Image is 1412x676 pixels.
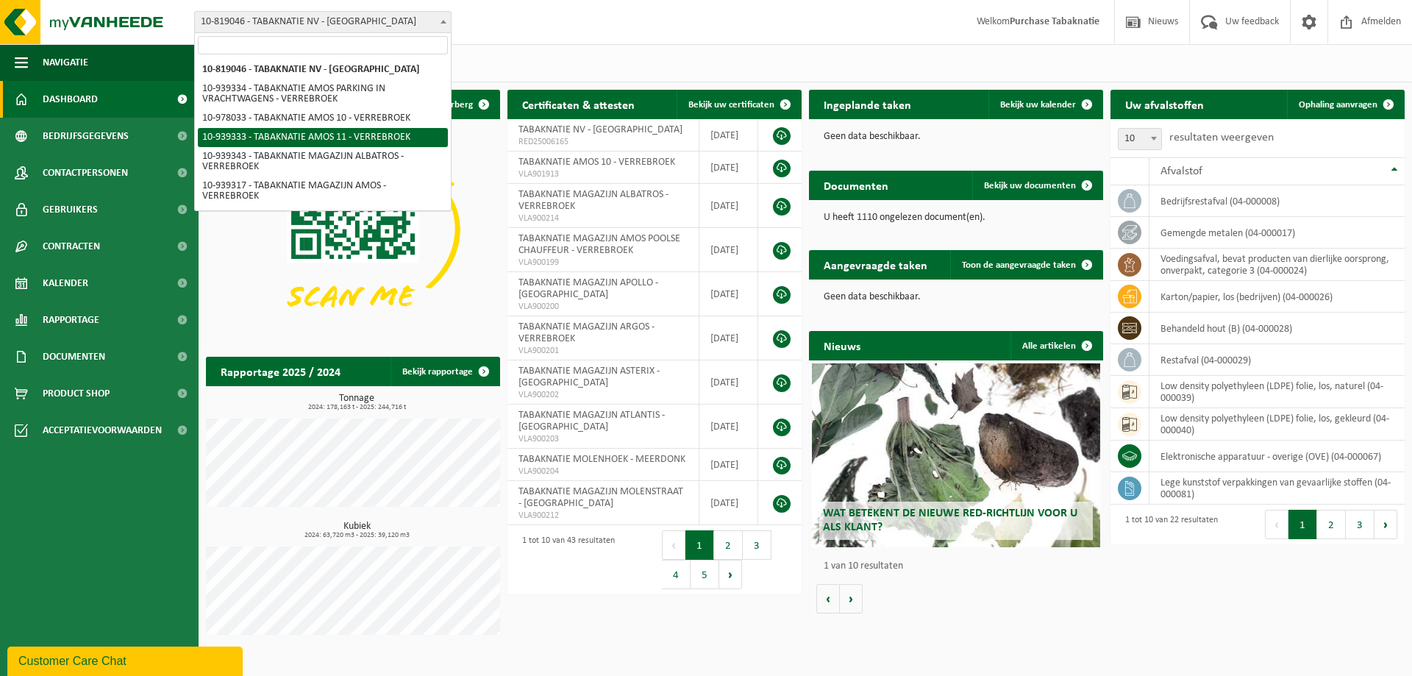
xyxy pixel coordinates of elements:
[824,561,1096,572] p: 1 van 10 resultaten
[677,90,800,119] a: Bekijk uw certificaten
[1287,90,1403,119] a: Ophaling aanvragen
[206,119,500,340] img: Download de VHEPlus App
[1149,408,1405,441] td: low density polyethyleen (LDPE) folie, los, gekleurd (04-000040)
[518,136,688,148] span: RED25006165
[1119,129,1161,149] span: 10
[213,404,500,411] span: 2024: 178,163 t - 2025: 244,716 t
[518,366,660,388] span: TABAKNATIE MAGAZIJN ASTERIX - [GEOGRAPHIC_DATA]
[518,486,683,509] span: TABAKNATIE MAGAZIJN MOLENSTRAAT - [GEOGRAPHIC_DATA]
[816,584,840,613] button: Vorige
[1149,185,1405,217] td: bedrijfsrestafval (04-000008)
[429,90,499,119] button: Verberg
[699,481,758,525] td: [DATE]
[699,119,758,152] td: [DATE]
[518,345,688,357] span: VLA900201
[1149,376,1405,408] td: low density polyethyleen (LDPE) folie, los, naturel (04-000039)
[518,433,688,445] span: VLA900203
[699,360,758,405] td: [DATE]
[198,177,448,206] li: 10-939317 - TABAKNATIE MAGAZIJN AMOS - VERREBROEK
[699,152,758,184] td: [DATE]
[714,530,743,560] button: 2
[441,100,473,110] span: Verberg
[391,357,499,386] a: Bekijk rapportage
[1010,331,1102,360] a: Alle artikelen
[1149,281,1405,313] td: karton/papier, los (bedrijven) (04-000026)
[1160,166,1202,177] span: Afvalstof
[1110,90,1219,118] h2: Uw afvalstoffen
[198,206,448,235] li: 10-939312 - TABAKNATIE MAGAZIJN AMOS 5 - VERREBROEK
[699,184,758,228] td: [DATE]
[962,260,1076,270] span: Toon de aangevraagde taken
[518,389,688,401] span: VLA900202
[1346,510,1374,539] button: 3
[206,357,355,385] h2: Rapportage 2025 / 2024
[1317,510,1346,539] button: 2
[719,560,742,589] button: Next
[812,363,1100,547] a: Wat betekent de nieuwe RED-richtlijn voor u als klant?
[809,250,942,279] h2: Aangevraagde taken
[699,449,758,481] td: [DATE]
[823,508,1077,533] span: Wat betekent de nieuwe RED-richtlijn voor u als klant?
[688,100,774,110] span: Bekijk uw certificaten
[699,405,758,449] td: [DATE]
[1374,510,1397,539] button: Next
[743,530,771,560] button: 3
[1149,472,1405,505] td: lege kunststof verpakkingen van gevaarlijke stoffen (04-000081)
[518,168,688,180] span: VLA901913
[518,454,685,465] span: TABAKNATIE MOLENHOEK - MEERDONK
[1149,344,1405,376] td: restafval (04-000029)
[507,90,649,118] h2: Certificaten & attesten
[518,157,675,168] span: TABAKNATIE AMOS 10 - VERREBROEK
[518,124,682,135] span: TABAKNATIE NV - [GEOGRAPHIC_DATA]
[950,250,1102,280] a: Toon de aangevraagde taken
[824,292,1088,302] p: Geen data beschikbaar.
[518,233,680,256] span: TABAKNATIE MAGAZIJN AMOS POOLSE CHAUFFEUR - VERREBROEK
[194,11,452,33] span: 10-819046 - TABAKNATIE NV - ANTWERPEN
[213,522,500,539] h3: Kubiek
[198,60,448,79] li: 10-819046 - TABAKNATIE NV - [GEOGRAPHIC_DATA]
[43,44,88,81] span: Navigatie
[195,12,451,32] span: 10-819046 - TABAKNATIE NV - ANTWERPEN
[1149,441,1405,472] td: elektronische apparatuur - overige (OVE) (04-000067)
[840,584,863,613] button: Volgende
[518,410,665,433] span: TABAKNATIE MAGAZIJN ATLANTIS - [GEOGRAPHIC_DATA]
[7,644,246,676] iframe: chat widget
[518,466,688,477] span: VLA900204
[518,189,668,212] span: TABAKNATIE MAGAZIJN ALBATROS - VERREBROEK
[662,560,691,589] button: 4
[518,277,658,300] span: TABAKNATIE MAGAZIJN APOLLO - [GEOGRAPHIC_DATA]
[43,412,162,449] span: Acceptatievoorwaarden
[699,228,758,272] td: [DATE]
[518,321,655,344] span: TABAKNATIE MAGAZIJN ARGOS - VERREBROEK
[988,90,1102,119] a: Bekijk uw kalender
[518,213,688,224] span: VLA900214
[1299,100,1377,110] span: Ophaling aanvragen
[198,79,448,109] li: 10-939334 - TABAKNATIE AMOS PARKING IN VRACHTWAGENS - VERREBROEK
[824,132,1088,142] p: Geen data beschikbaar.
[824,213,1088,223] p: U heeft 1110 ongelezen document(en).
[213,532,500,539] span: 2024: 63,720 m3 - 2025: 39,120 m3
[43,302,99,338] span: Rapportage
[198,109,448,128] li: 10-978033 - TABAKNATIE AMOS 10 - VERREBROEK
[518,510,688,522] span: VLA900212
[213,394,500,411] h3: Tonnage
[43,375,110,412] span: Product Shop
[1265,510,1288,539] button: Previous
[43,81,98,118] span: Dashboard
[699,272,758,316] td: [DATE]
[43,338,105,375] span: Documenten
[1000,100,1076,110] span: Bekijk uw kalender
[1149,217,1405,249] td: gemengde metalen (04-000017)
[1118,508,1218,541] div: 1 tot 10 van 22 resultaten
[1118,128,1162,150] span: 10
[1288,510,1317,539] button: 1
[1149,313,1405,344] td: behandeld hout (B) (04-000028)
[1149,249,1405,281] td: voedingsafval, bevat producten van dierlijke oorsprong, onverpakt, categorie 3 (04-000024)
[515,529,615,591] div: 1 tot 10 van 43 resultaten
[972,171,1102,200] a: Bekijk uw documenten
[43,118,129,154] span: Bedrijfsgegevens
[809,171,903,199] h2: Documenten
[518,257,688,268] span: VLA900199
[198,128,448,147] li: 10-939333 - TABAKNATIE AMOS 11 - VERREBROEK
